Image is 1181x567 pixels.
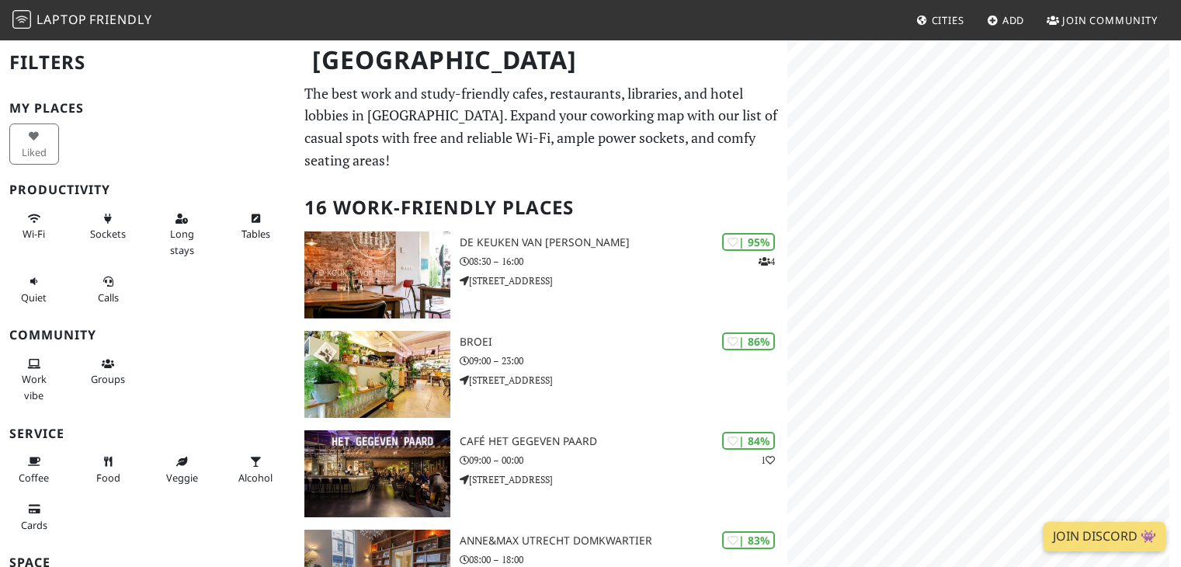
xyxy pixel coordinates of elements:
span: Credit cards [21,518,47,532]
h3: Community [9,328,286,343]
span: Laptop [36,11,87,28]
p: The best work and study-friendly cafes, restaurants, libraries, and hotel lobbies in [GEOGRAPHIC_... [304,82,778,172]
button: Work vibe [9,351,59,408]
h2: Filters [9,39,286,86]
h3: De keuken van [PERSON_NAME] [460,236,788,249]
h3: Productivity [9,183,286,197]
span: Friendly [89,11,151,28]
button: Tables [231,206,280,247]
span: Cities [932,13,964,27]
h3: Service [9,426,286,441]
p: 08:30 – 16:00 [460,254,788,269]
a: Add [981,6,1031,34]
div: | 86% [722,332,775,350]
button: Groups [83,351,133,392]
button: Wi-Fi [9,206,59,247]
button: Coffee [9,449,59,490]
button: Alcohol [231,449,280,490]
a: Cities [910,6,971,34]
span: Coffee [19,471,49,485]
p: 09:00 – 00:00 [460,453,788,468]
img: LaptopFriendly [12,10,31,29]
p: 4 [759,254,775,269]
span: Group tables [91,372,125,386]
p: [STREET_ADDRESS] [460,373,788,388]
img: De keuken van Thijs [304,231,450,318]
span: Work-friendly tables [241,227,270,241]
div: | 84% [722,432,775,450]
a: LaptopFriendly LaptopFriendly [12,7,152,34]
p: 08:00 – 18:00 [460,552,788,567]
span: Join Community [1062,13,1158,27]
h3: Anne&Max Utrecht Domkwartier [460,534,788,548]
button: Cards [9,496,59,537]
button: Quiet [9,269,59,310]
p: [STREET_ADDRESS] [460,273,788,288]
div: | 95% [722,233,775,251]
span: Power sockets [90,227,126,241]
a: Join Discord 👾 [1044,522,1165,551]
span: Add [1002,13,1025,27]
h2: 16 Work-Friendly Places [304,184,778,231]
span: Stable Wi-Fi [23,227,45,241]
a: BROEI | 86% BROEI 09:00 – 23:00 [STREET_ADDRESS] [295,331,787,418]
button: Sockets [83,206,133,247]
button: Food [83,449,133,490]
span: Veggie [166,471,198,485]
span: Food [96,471,120,485]
a: Join Community [1040,6,1164,34]
h1: [GEOGRAPHIC_DATA] [300,39,784,82]
h3: BROEI [460,336,788,349]
span: People working [22,372,47,402]
p: 09:00 – 23:00 [460,353,788,368]
h3: My Places [9,101,286,116]
button: Veggie [157,449,207,490]
p: 1 [761,453,775,468]
a: De keuken van Thijs | 95% 4 De keuken van [PERSON_NAME] 08:30 – 16:00 [STREET_ADDRESS] [295,231,787,318]
img: BROEI [304,331,450,418]
span: Alcohol [238,471,273,485]
button: Long stays [157,206,207,263]
span: Long stays [170,227,194,256]
button: Calls [83,269,133,310]
img: Café Het Gegeven Paard [304,430,450,517]
h3: Café Het Gegeven Paard [460,435,788,448]
span: Video/audio calls [98,290,119,304]
div: | 83% [722,531,775,549]
p: [STREET_ADDRESS] [460,472,788,487]
a: Café Het Gegeven Paard | 84% 1 Café Het Gegeven Paard 09:00 – 00:00 [STREET_ADDRESS] [295,430,787,517]
span: Quiet [21,290,47,304]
